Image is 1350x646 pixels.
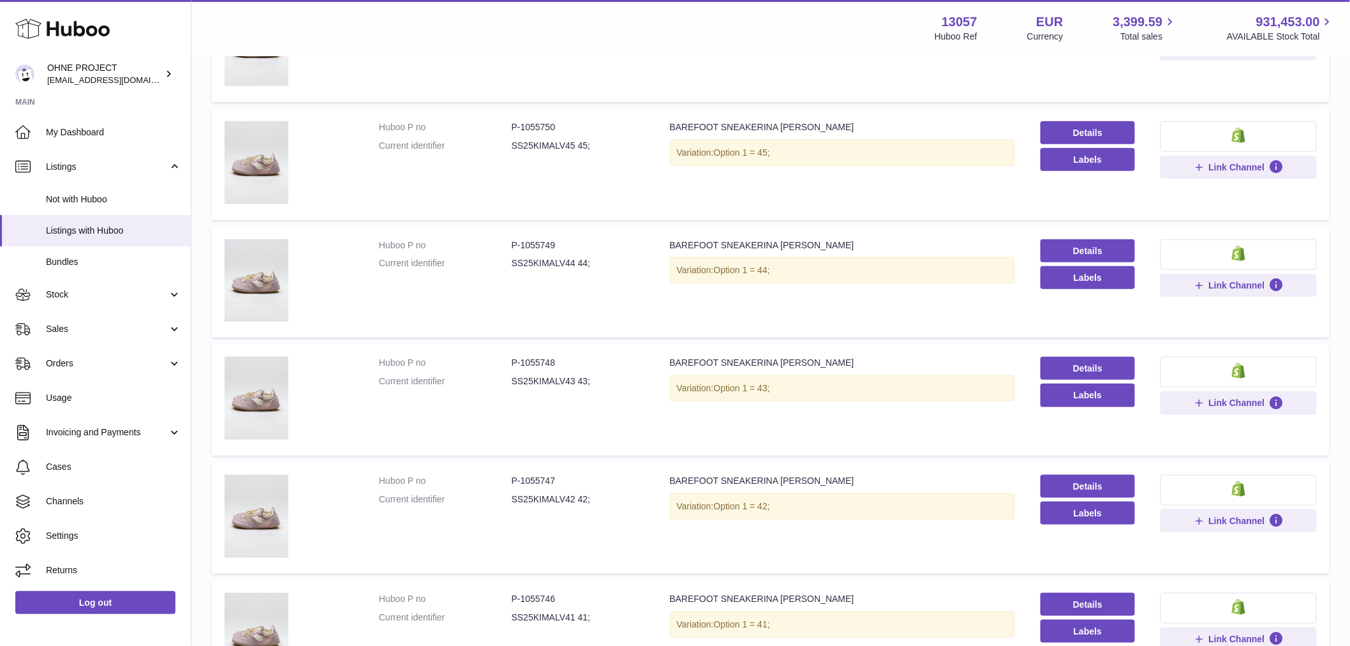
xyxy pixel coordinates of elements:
dt: Huboo P no [379,357,512,369]
span: Sales [46,323,168,335]
span: AVAILABLE Stock Total [1227,31,1335,43]
dd: P-1055748 [512,357,644,369]
dd: P-1055747 [512,475,644,487]
dt: Huboo P no [379,121,512,133]
button: Labels [1041,620,1136,643]
dt: Current identifier [379,493,512,506]
span: My Dashboard [46,126,181,139]
div: OHNE PROJECT [47,62,162,86]
span: Option 1 = 44; [714,265,770,275]
button: Link Channel [1161,391,1317,414]
dt: Current identifier [379,612,512,624]
span: Settings [46,530,181,542]
img: shopify-small.png [1232,599,1245,615]
span: Link Channel [1209,397,1265,409]
dt: Huboo P no [379,239,512,252]
div: Currency [1027,31,1064,43]
button: Labels [1041,266,1136,289]
span: Link Channel [1209,515,1265,527]
button: Labels [1041,384,1136,407]
button: Link Channel [1161,156,1317,179]
div: Variation: [670,140,1015,166]
span: Option 1 = 45; [714,147,770,158]
img: BAREFOOT SNEAKERINA KIMA LAVENDER [225,475,288,558]
span: Orders [46,357,168,370]
span: Link Channel [1209,161,1265,173]
span: Option 1 = 41; [714,619,770,629]
div: Variation: [670,375,1015,402]
span: Listings [46,161,168,173]
div: BAREFOOT SNEAKERINA [PERSON_NAME] [670,357,1015,369]
span: Cases [46,461,181,473]
dd: SS25KIMALV44 44; [512,257,644,269]
button: Labels [1041,148,1136,171]
span: 931,453.00 [1256,13,1320,31]
span: Option 1 = 43; [714,383,770,393]
a: Details [1041,593,1136,616]
span: Usage [46,392,181,404]
span: 3,399.59 [1113,13,1163,31]
strong: 13057 [942,13,977,31]
span: Bundles [46,256,181,268]
img: BAREFOOT SNEAKERINA KIMA LAVENDER [225,121,288,204]
img: shopify-small.png [1232,363,1245,379]
dd: P-1055749 [512,239,644,252]
dt: Current identifier [379,140,512,152]
span: Link Channel [1209,280,1265,291]
div: Variation: [670,257,1015,283]
dt: Huboo P no [379,593,512,605]
span: Option 1 = 42; [714,501,770,511]
a: 931,453.00 AVAILABLE Stock Total [1227,13,1335,43]
span: Invoicing and Payments [46,426,168,439]
img: internalAdmin-13057@internal.huboo.com [15,64,34,84]
dt: Huboo P no [379,475,512,487]
a: Details [1041,239,1136,262]
span: [EMAIL_ADDRESS][DOMAIN_NAME] [47,75,188,85]
dd: P-1055746 [512,593,644,605]
span: Channels [46,495,181,507]
a: Details [1041,475,1136,498]
button: Labels [1041,502,1136,525]
a: 3,399.59 Total sales [1113,13,1178,43]
dt: Current identifier [379,375,512,387]
div: Variation: [670,493,1015,520]
dt: Current identifier [379,257,512,269]
dd: SS25KIMALV43 43; [512,375,644,387]
span: Listings with Huboo [46,225,181,237]
img: BAREFOOT SNEAKERINA KIMA LAVENDER [225,357,288,440]
div: BAREFOOT SNEAKERINA [PERSON_NAME] [670,121,1015,133]
div: BAREFOOT SNEAKERINA [PERSON_NAME] [670,593,1015,605]
img: shopify-small.png [1232,128,1245,143]
div: Variation: [670,612,1015,638]
dd: P-1055750 [512,121,644,133]
span: Total sales [1120,31,1177,43]
span: Not with Huboo [46,193,181,206]
div: BAREFOOT SNEAKERINA [PERSON_NAME] [670,239,1015,252]
a: Log out [15,591,175,614]
span: Returns [46,564,181,576]
a: Details [1041,357,1136,380]
div: BAREFOOT SNEAKERINA [PERSON_NAME] [670,475,1015,487]
button: Link Channel [1161,274,1317,297]
div: Huboo Ref [935,31,977,43]
span: Stock [46,289,168,301]
dd: SS25KIMALV45 45; [512,140,644,152]
dd: SS25KIMALV41 41; [512,612,644,624]
a: Details [1041,121,1136,144]
span: Link Channel [1209,633,1265,645]
img: shopify-small.png [1232,481,1245,497]
img: shopify-small.png [1232,246,1245,261]
img: BAREFOOT SNEAKERINA KIMA LAVENDER [225,239,288,322]
strong: EUR [1036,13,1063,31]
dd: SS25KIMALV42 42; [512,493,644,506]
button: Link Channel [1161,509,1317,532]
